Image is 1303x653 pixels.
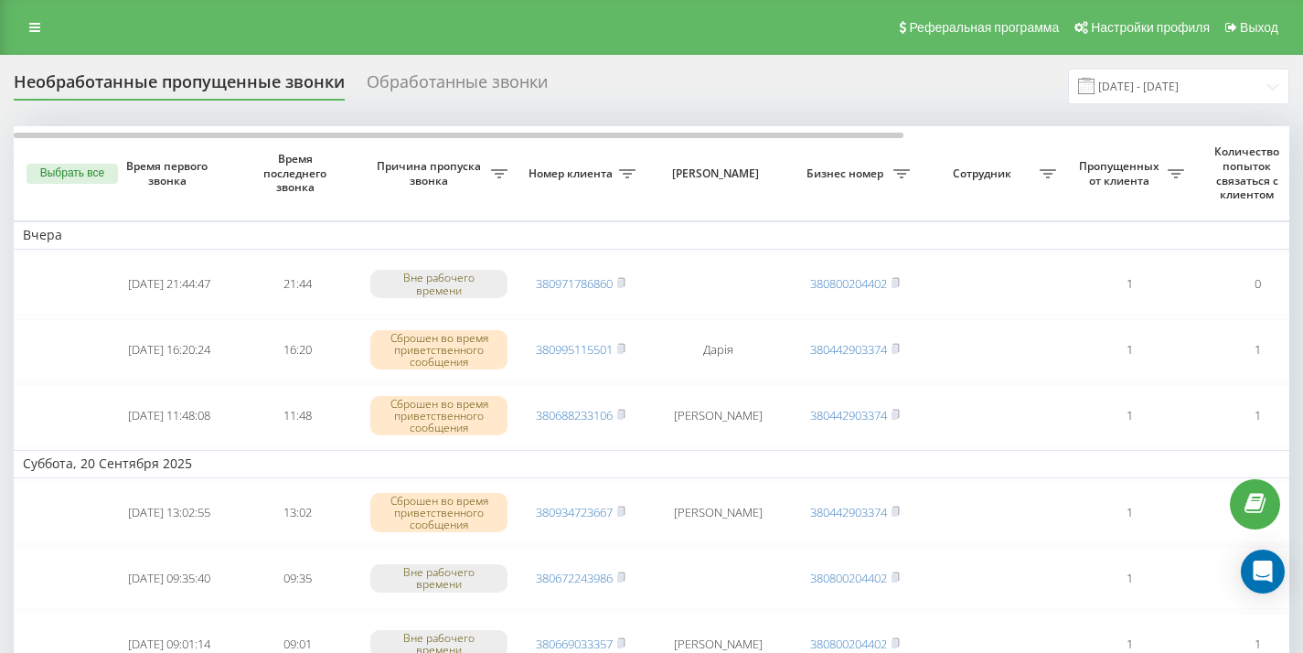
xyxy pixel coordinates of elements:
[1202,145,1296,201] span: Количество попыток связаться с клиентом
[370,330,507,370] div: Сброшен во время приветственного сообщения
[233,547,361,609] td: 09:35
[233,319,361,381] td: 16:20
[367,72,548,101] div: Обработанные звонки
[370,159,491,187] span: Причина пропуска звонка
[105,384,233,446] td: [DATE] 11:48:08
[233,482,361,544] td: 13:02
[370,270,507,297] div: Вне рабочего времени
[370,396,507,436] div: Сброшен во время приветственного сообщения
[660,166,775,181] span: [PERSON_NAME]
[810,341,887,358] a: 380442903374
[536,407,613,423] a: 380688233106
[1065,319,1193,381] td: 1
[810,570,887,586] a: 380800204402
[1065,482,1193,544] td: 1
[105,547,233,609] td: [DATE] 09:35:40
[370,564,507,592] div: Вне рабочего времени
[536,275,613,292] a: 380971786860
[105,253,233,316] td: [DATE] 21:44:47
[536,341,613,358] a: 380995115501
[1091,20,1210,35] span: Настройки профиля
[645,482,791,544] td: [PERSON_NAME]
[526,166,619,181] span: Номер клиента
[909,20,1059,35] span: Реферальная программа
[105,482,233,544] td: [DATE] 13:02:55
[536,504,613,520] a: 380934723667
[1240,20,1278,35] span: Выход
[645,384,791,446] td: [PERSON_NAME]
[810,275,887,292] a: 380800204402
[810,407,887,423] a: 380442903374
[1065,384,1193,446] td: 1
[1065,253,1193,316] td: 1
[810,636,887,652] a: 380800204402
[248,152,347,195] span: Время последнего звонка
[1241,550,1285,594] div: Open Intercom Messenger
[536,636,613,652] a: 380669033357
[645,319,791,381] td: Дарія
[370,493,507,533] div: Сброшен во время приветственного сообщения
[800,166,893,181] span: Бизнес номер
[105,319,233,381] td: [DATE] 16:20:24
[14,72,345,101] div: Необработанные пропущенные звонки
[810,504,887,520] a: 380442903374
[233,384,361,446] td: 11:48
[233,253,361,316] td: 21:44
[928,166,1040,181] span: Сотрудник
[27,164,118,184] button: Выбрать все
[1074,159,1168,187] span: Пропущенных от клиента
[1065,547,1193,609] td: 1
[536,570,613,586] a: 380672243986
[120,159,219,187] span: Время первого звонка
